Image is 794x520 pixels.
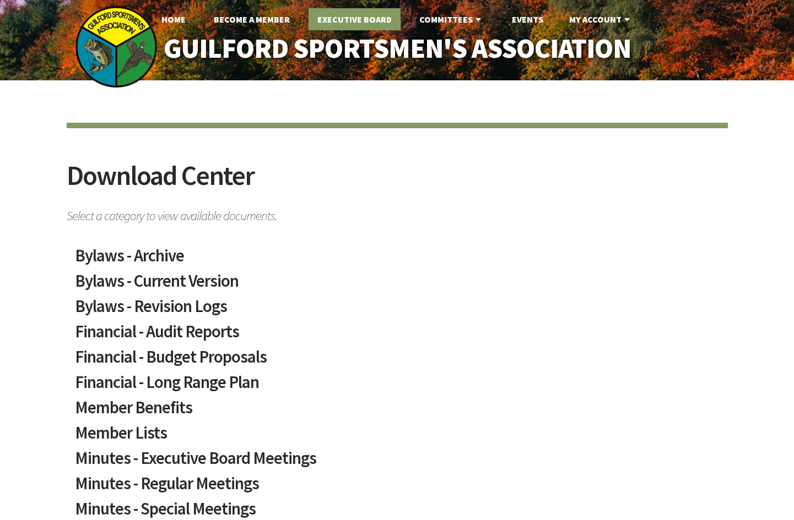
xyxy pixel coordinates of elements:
a: Guilford Sportsmen's Association [140,25,654,72]
a: Bylaws - Archive [75,247,720,272]
a: Financial - Long Range Plan [75,374,720,399]
a: Minutes - Executive Board Meetings [75,450,720,475]
a: Executive Board [309,8,401,30]
a: Member Benefits [75,399,720,424]
a: Financial - Budget Proposals [75,348,720,374]
a: Minutes - Regular Meetings [75,475,720,500]
a: Member Lists [75,424,720,450]
a: Bylaws - Current Version [75,272,720,298]
a: Financial - Audit Reports [75,323,720,348]
a: Bylaws - Revision Logs [75,298,720,323]
a: Become A Member [205,8,299,30]
a: Home [153,8,195,30]
a: Events [503,8,552,30]
span: Select a category to view available documents. [67,203,728,222]
a: Committees [410,8,493,30]
a: My Account [560,8,641,30]
img: logo_sm.png [75,6,158,88]
h2: Download Center [67,162,728,203]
